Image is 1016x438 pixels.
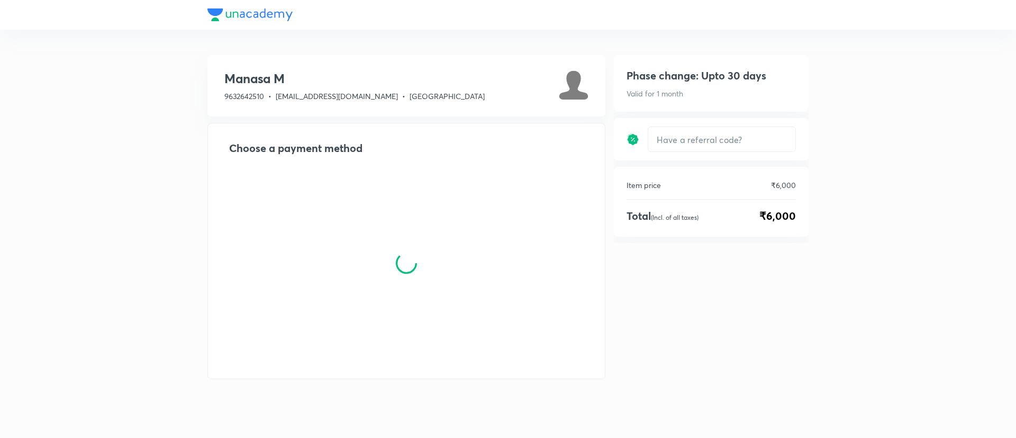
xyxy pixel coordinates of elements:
span: ₹6,000 [759,208,796,224]
h2: Choose a payment method [229,140,584,156]
span: [EMAIL_ADDRESS][DOMAIN_NAME] [276,91,398,101]
span: • [268,91,271,101]
input: Have a referral code? [648,127,795,152]
p: (Incl. of all taxes) [651,213,698,221]
p: Valid for 1 month [627,88,683,99]
h4: Total [627,208,698,224]
h1: Phase change: Upto 30 days [627,68,766,84]
span: 9632642510 [224,91,264,101]
p: Item price [627,180,661,191]
span: [GEOGRAPHIC_DATA] [410,91,485,101]
span: • [402,91,405,101]
h3: Manasa M [224,70,485,87]
img: discount [627,133,639,146]
img: Avatar [559,70,588,100]
p: ₹6,000 [771,180,796,191]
